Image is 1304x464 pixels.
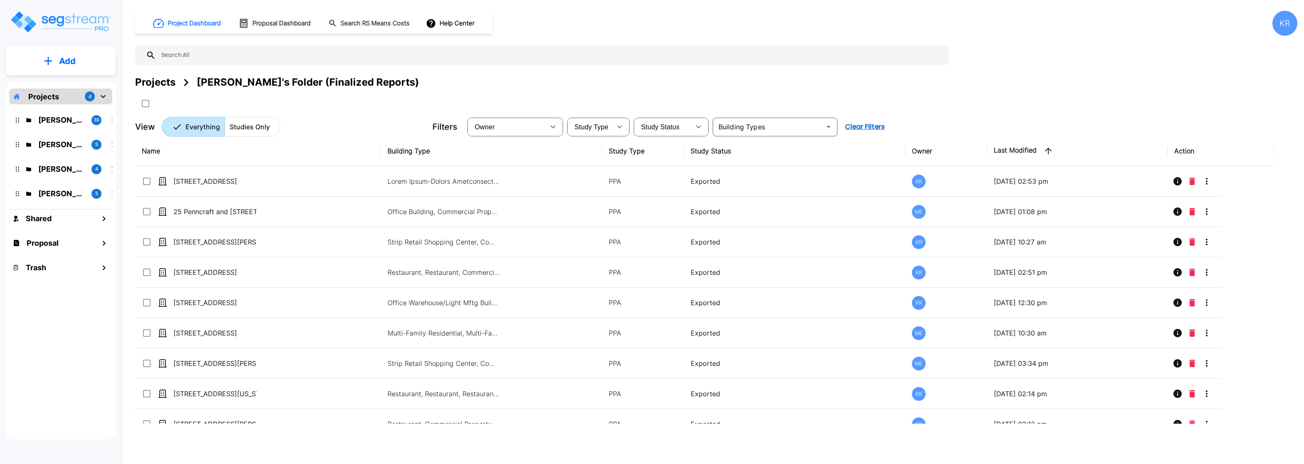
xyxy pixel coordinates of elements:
th: Building Type [381,136,602,166]
p: Strip Retail Shopping Center, Commercial Property Site [388,358,500,368]
button: Delete [1186,173,1198,190]
button: Delete [1186,355,1198,372]
p: [STREET_ADDRESS] [173,328,257,338]
p: [STREET_ADDRESS] [173,298,257,308]
button: More-Options [1198,385,1215,402]
h1: Proposal Dashboard [252,19,311,28]
p: Exported [691,237,899,247]
button: More-Options [1198,264,1215,281]
button: More-Options [1198,355,1215,372]
button: More-Options [1198,294,1215,311]
p: 4 [95,165,98,173]
div: ME [912,326,926,340]
p: 25 Penncraft and [STREET_ADDRESS] [173,207,257,217]
th: Name [135,136,381,166]
button: Help Center [424,15,478,31]
button: Info [1169,203,1186,220]
div: Projects [135,75,175,90]
button: Proposal Dashboard [235,15,315,32]
div: KK [912,266,926,279]
p: Filters [432,121,457,133]
button: Project Dashboard [150,14,225,32]
div: KK [912,417,926,431]
div: Select [469,115,545,138]
p: PPA [609,176,677,186]
button: Info [1169,355,1186,372]
button: Delete [1186,234,1198,250]
h1: Proposal [27,237,59,249]
span: Study Type [575,123,608,131]
input: Search All [156,46,945,65]
div: KR [1272,11,1297,36]
p: Jon's Folder [38,188,85,199]
button: More-Options [1198,416,1215,432]
p: Exported [691,358,899,368]
div: KK [912,387,926,401]
button: Info [1169,325,1186,341]
button: Delete [1186,203,1198,220]
p: [STREET_ADDRESS] [173,267,257,277]
p: Exported [691,328,899,338]
p: [DATE] 03:34 pm [994,358,1161,368]
div: Platform [162,117,280,137]
button: Info [1169,264,1186,281]
h1: Project Dashboard [168,19,221,28]
div: KK [912,296,926,310]
p: Office Warehouse/Light Mftg Building, Commercial Property Site [388,298,500,308]
button: Delete [1186,325,1198,341]
button: SelectAll [137,95,154,112]
p: [STREET_ADDRESS][US_STATE] [173,389,257,399]
p: Strip Retail Shopping Center, Commercial Property Site [388,237,500,247]
div: ME [912,205,926,219]
p: Lorem Ipsum-Dolors Ametconsect, Adipi Elits-Doeius Temporincid, Utlab Etdol-Magnaa Enimadminim, V... [388,176,500,186]
p: Karina's Folder [38,139,85,150]
p: PPA [609,207,677,217]
th: Study Status [684,136,905,166]
div: Select [635,115,690,138]
p: PPA [609,389,677,399]
th: Last Modified [987,136,1168,166]
button: Search RS Means Costs [325,15,414,32]
p: Restaurant, Commercial Property Site [388,419,500,429]
p: Studies Only [230,122,270,132]
p: PPA [609,419,677,429]
th: Action [1168,136,1274,166]
button: Info [1169,234,1186,250]
div: KR [912,235,926,249]
button: Info [1169,385,1186,402]
button: Everything [162,117,225,137]
p: Kristina's Folder (Finalized Reports) [38,114,85,126]
div: Select [569,115,611,138]
button: Clear Filters [842,118,888,135]
th: Study Type [602,136,684,166]
p: View [135,121,155,133]
p: PPA [609,298,677,308]
p: 4 [89,93,91,100]
th: Owner [905,136,987,166]
p: PPA [609,267,677,277]
button: More-Options [1198,325,1215,341]
p: [DATE] 10:30 am [994,328,1161,338]
p: PPA [609,328,677,338]
p: [DATE] 01:08 pm [994,207,1161,217]
p: [STREET_ADDRESS][PERSON_NAME] [173,237,257,247]
img: Logo [10,10,111,34]
p: [DATE] 02:53 pm [994,176,1161,186]
button: Add [6,49,116,73]
p: [DATE] 10:27 am [994,237,1161,247]
button: More-Options [1198,173,1215,190]
div: ME [912,357,926,370]
p: 5 [95,141,98,148]
p: [DATE] 02:12 pm [994,419,1161,429]
p: 30 [94,116,99,123]
p: 5 [95,190,98,197]
p: Add [59,55,76,67]
h1: Search RS Means Costs [341,19,410,28]
p: Multi-Family Residential, Multi-Family Residential, Multi-Family Residential Site [388,328,500,338]
button: Delete [1186,264,1198,281]
p: Restaurant, Restaurant, Commercial Property Site [388,267,500,277]
div: KK [912,175,926,188]
p: Exported [691,298,899,308]
p: M.E. Folder [38,163,85,175]
button: Info [1169,416,1186,432]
